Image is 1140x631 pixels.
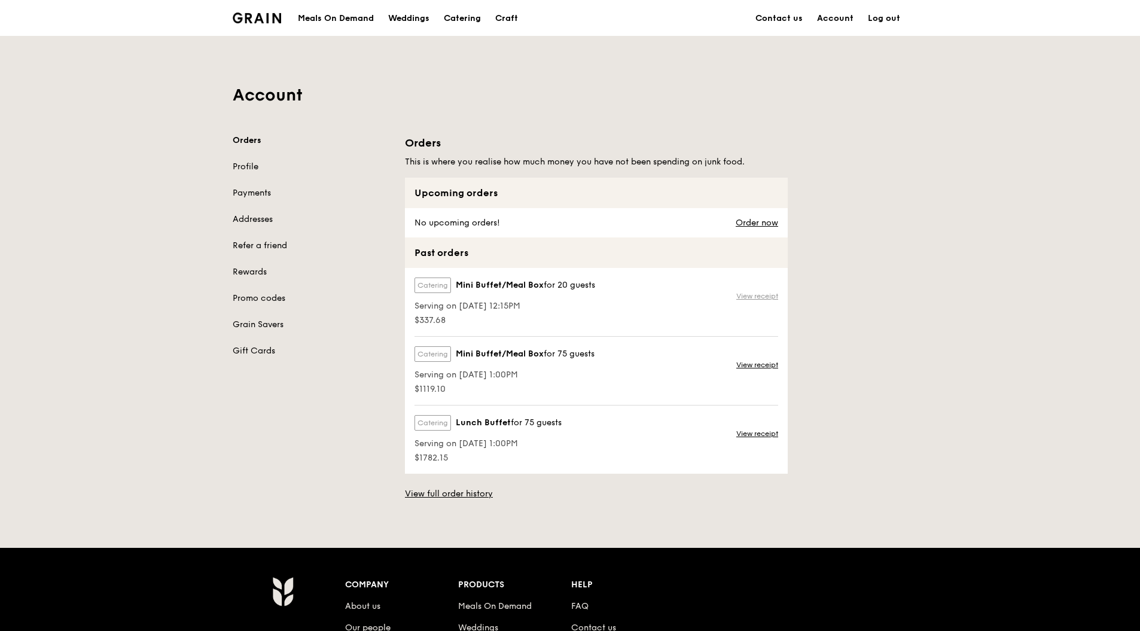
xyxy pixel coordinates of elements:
div: Company [345,577,458,593]
a: About us [345,601,380,611]
img: Grain [272,577,293,606]
div: Help [571,577,684,593]
span: Serving on [DATE] 12:15PM [414,300,595,312]
a: Refer a friend [233,240,391,252]
a: Catering [437,1,488,36]
div: Catering [444,1,481,36]
span: for 75 guests [544,349,595,359]
label: Catering [414,346,451,362]
span: $1782.15 [414,452,562,464]
a: Craft [488,1,525,36]
span: Mini Buffet/Meal Box [456,348,544,360]
a: View receipt [736,360,778,370]
div: Upcoming orders [405,178,788,208]
span: Serving on [DATE] 1:00PM [414,438,562,450]
label: Catering [414,278,451,293]
div: Products [458,577,571,593]
a: Grain Savers [233,319,391,331]
span: Lunch Buffet [456,417,511,429]
a: Weddings [381,1,437,36]
a: Addresses [233,214,391,225]
a: Log out [861,1,907,36]
div: Weddings [388,1,429,36]
h5: This is where you realise how much money you have not been spending on junk food. [405,156,788,168]
span: $1119.10 [414,383,595,395]
a: Meals On Demand [458,601,532,611]
a: Orders [233,135,391,147]
span: for 75 guests [511,417,562,428]
div: Past orders [405,237,788,268]
a: View full order history [405,488,493,500]
a: Order now [736,218,778,228]
span: $337.68 [414,315,595,327]
a: Rewards [233,266,391,278]
a: View receipt [736,291,778,301]
span: Serving on [DATE] 1:00PM [414,369,595,381]
div: Meals On Demand [298,1,374,36]
a: Payments [233,187,391,199]
a: Profile [233,161,391,173]
img: Grain [233,13,281,23]
h1: Orders [405,135,788,151]
a: Account [810,1,861,36]
label: Catering [414,415,451,431]
a: Contact us [748,1,810,36]
a: FAQ [571,601,589,611]
a: View receipt [736,429,778,438]
a: Gift Cards [233,345,391,357]
h1: Account [233,84,907,106]
span: for 20 guests [544,280,595,290]
span: Mini Buffet/Meal Box [456,279,544,291]
div: Craft [495,1,518,36]
div: No upcoming orders! [405,208,507,237]
a: Promo codes [233,292,391,304]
